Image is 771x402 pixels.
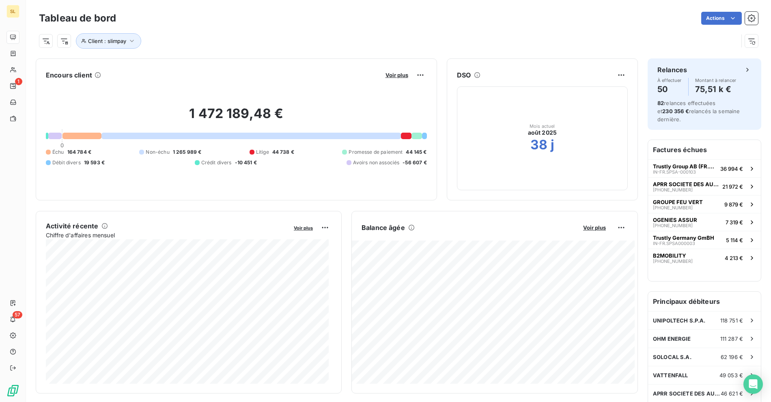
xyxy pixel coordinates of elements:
[406,148,426,156] span: 44 145 €
[88,38,126,44] span: Client : slimpay
[653,241,695,246] span: IN-FR.SPSA000003
[6,80,19,92] a: 1
[201,159,232,166] span: Crédit divers
[52,159,81,166] span: Débit divers
[743,374,763,394] div: Open Intercom Messenger
[46,221,98,231] h6: Activité récente
[653,372,688,378] span: VATTENFALL
[648,249,761,267] button: B2MOBILITY[PHONE_NUMBER]4 213 €
[67,148,91,156] span: 164 784 €
[648,177,761,195] button: APRR SOCIETE DES AUTOROUTES [GEOGRAPHIC_DATA]-RHIN-[GEOGRAPHIC_DATA][PHONE_NUMBER]21 972 €
[52,148,64,156] span: Échu
[725,255,743,261] span: 4 213 €
[46,70,92,80] h6: Encours client
[385,72,408,78] span: Voir plus
[383,71,411,79] button: Voir plus
[720,317,743,324] span: 118 751 €
[551,137,554,153] h2: j
[291,224,315,231] button: Voir plus
[6,384,19,397] img: Logo LeanPay
[583,224,606,231] span: Voir plus
[256,148,269,156] span: Litige
[648,231,761,249] button: Trustly Germany GmBHIN-FR.SPSA0000035 114 €
[653,163,717,170] span: Trustly Group AB (FR.SPSA)
[653,170,696,174] span: IN-FR.SPSA-000103
[15,78,22,85] span: 1
[653,234,714,241] span: Trustly Germany GmBH
[530,137,547,153] h2: 38
[84,159,105,166] span: 19 593 €
[721,354,743,360] span: 62 196 €
[722,183,743,190] span: 21 972 €
[657,83,682,96] h4: 50
[39,11,116,26] h3: Tableau de bord
[653,217,697,223] span: OGENIES ASSUR
[657,65,687,75] h6: Relances
[46,105,427,130] h2: 1 472 189,48 €
[294,225,313,231] span: Voir plus
[701,12,742,25] button: Actions
[653,199,703,205] span: GROUPE FEU VERT
[362,223,405,232] h6: Balance âgée
[653,223,693,228] span: [PHONE_NUMBER]
[530,124,555,129] span: Mois actuel
[648,292,761,311] h6: Principaux débiteurs
[653,181,719,187] span: APRR SOCIETE DES AUTOROUTES [GEOGRAPHIC_DATA]-RHIN-[GEOGRAPHIC_DATA]
[6,5,19,18] div: SL
[662,108,689,114] span: 230 356 €
[721,390,743,397] span: 46 621 €
[457,70,471,80] h6: DSO
[653,187,693,192] span: [PHONE_NUMBER]
[657,78,682,83] span: À effectuer
[13,311,22,318] span: 57
[695,83,737,96] h4: 75,51 k €
[653,390,721,397] span: APRR SOCIETE DES AUTOROUTES [GEOGRAPHIC_DATA]-RHIN-[GEOGRAPHIC_DATA]
[653,317,706,324] span: UNIPOLTECH S.P.A.
[657,100,740,123] span: relances effectuées et relancés la semaine dernière.
[653,335,691,342] span: OHM ENERGIE
[173,148,202,156] span: 1 265 989 €
[353,159,399,166] span: Avoirs non associés
[720,335,743,342] span: 111 287 €
[695,78,737,83] span: Montant à relancer
[653,252,686,259] span: B2MOBILITY
[653,354,691,360] span: SOLOCAL S.A.
[648,140,761,159] h6: Factures échues
[581,224,608,231] button: Voir plus
[648,195,761,213] button: GROUPE FEU VERT[PHONE_NUMBER]9 879 €
[528,129,557,137] span: août 2025
[46,231,288,239] span: Chiffre d'affaires mensuel
[76,33,141,49] button: Client : slimpay
[657,100,664,106] span: 82
[653,259,693,264] span: [PHONE_NUMBER]
[653,205,693,210] span: [PHONE_NUMBER]
[720,166,743,172] span: 36 994 €
[403,159,426,166] span: -56 607 €
[648,213,761,231] button: OGENIES ASSUR[PHONE_NUMBER]7 319 €
[724,201,743,208] span: 9 879 €
[349,148,403,156] span: Promesse de paiement
[146,148,169,156] span: Non-échu
[648,159,761,177] button: Trustly Group AB (FR.SPSA)IN-FR.SPSA-00010336 994 €
[235,159,257,166] span: -10 451 €
[726,237,743,243] span: 5 114 €
[272,148,294,156] span: 44 738 €
[60,142,64,148] span: 0
[726,219,743,226] span: 7 319 €
[719,372,743,378] span: 49 053 €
